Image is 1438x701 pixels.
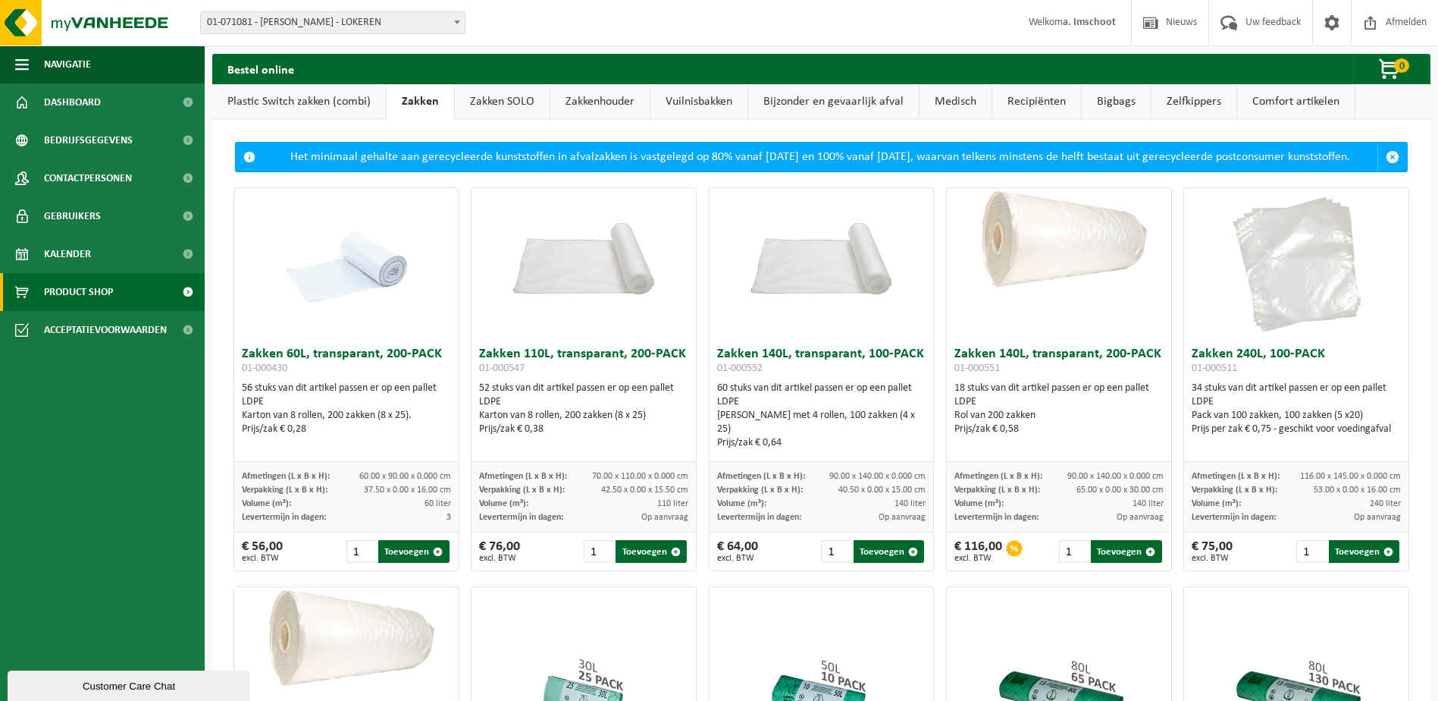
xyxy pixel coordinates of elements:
[242,423,451,436] div: Prijs/zak € 0,28
[954,382,1164,436] div: 18 stuks van dit artikel passen er op een pallet
[242,486,327,495] span: Verpakking (L x B x H):
[717,409,926,436] div: [PERSON_NAME] met 4 rollen, 100 zakken (4 x 25)
[894,499,926,508] span: 140 liter
[479,513,563,522] span: Levertermijn in dagen:
[1151,84,1236,119] a: Zelfkippers
[954,472,1042,481] span: Afmetingen (L x B x H):
[234,587,459,699] img: 01-000510
[479,499,528,508] span: Volume (m³):
[748,84,919,119] a: Bijzonder en gevaarlijk afval
[1192,472,1280,481] span: Afmetingen (L x B x H):
[601,486,688,495] span: 42.50 x 0.00 x 15.50 cm
[346,540,377,563] input: 1
[592,472,688,481] span: 70.00 x 110.00 x 0.000 cm
[242,499,291,508] span: Volume (m³):
[242,540,283,563] div: € 56,00
[717,363,763,374] span: 01-000552
[954,554,1002,563] span: excl. BTW
[1377,143,1407,171] a: Sluit melding
[479,540,520,563] div: € 76,00
[44,121,133,159] span: Bedrijfsgegevens
[479,409,688,423] div: Karton van 8 rollen, 200 zakken (8 x 25)
[584,540,614,563] input: 1
[479,347,688,378] h3: Zakken 110L, transparant, 200-PACK
[479,395,688,409] div: LDPE
[1067,472,1164,481] span: 90.00 x 140.00 x 0.000 cm
[1370,499,1401,508] span: 240 liter
[242,395,451,409] div: LDPE
[550,84,650,119] a: Zakkenhouder
[717,486,803,495] span: Verpakking (L x B x H):
[271,188,422,340] img: 01-000430
[263,143,1377,171] div: Het minimaal gehalte aan gerecycleerde kunststoffen in afvalzakken is vastgelegd op 80% vanaf [DA...
[1220,188,1372,340] img: 01-000511
[616,540,686,563] button: Toevoegen
[242,409,451,423] div: Karton van 8 rollen, 200 zakken (8 x 25).
[242,513,326,522] span: Levertermijn in dagen:
[1076,486,1164,495] span: 65.00 x 0.00 x 30.00 cm
[479,363,525,374] span: 01-000547
[1192,395,1401,409] div: LDPE
[364,486,451,495] span: 37.50 x 0.00 x 16.00 cm
[1082,84,1151,119] a: Bigbags
[1059,540,1089,563] input: 1
[201,12,465,33] span: 01-071081 - EMILIANI VZW - LOKEREN
[446,513,451,522] span: 3
[44,46,91,83] span: Navigatie
[472,188,696,300] img: 01-000547
[455,84,550,119] a: Zakken SOLO
[717,382,926,450] div: 60 stuks van dit artikel passen er op een pallet
[44,83,101,121] span: Dashboard
[821,540,851,563] input: 1
[1192,363,1237,374] span: 01-000511
[717,513,801,522] span: Levertermijn in dagen:
[1117,513,1164,522] span: Op aanvraag
[1192,423,1401,436] div: Prijs per zak € 0,75 - geschikt voor voedingafval
[717,472,805,481] span: Afmetingen (L x B x H):
[479,486,565,495] span: Verpakking (L x B x H):
[1314,486,1401,495] span: 53.00 x 0.00 x 16.00 cm
[992,84,1081,119] a: Recipiënten
[717,540,758,563] div: € 64,00
[1091,540,1161,563] button: Toevoegen
[954,363,1000,374] span: 01-000551
[954,513,1039,522] span: Levertermijn in dagen:
[717,347,926,378] h3: Zakken 140L, transparant, 100-PACK
[212,84,386,119] a: Plastic Switch zakken (combi)
[641,513,688,522] span: Op aanvraag
[212,54,309,83] h2: Bestel online
[1354,513,1401,522] span: Op aanvraag
[242,347,451,378] h3: Zakken 60L, transparant, 200-PACK
[879,513,926,522] span: Op aanvraag
[947,188,1171,300] img: 01-000551
[954,347,1164,378] h3: Zakken 140L, transparant, 200-PACK
[479,382,688,436] div: 52 stuks van dit artikel passen er op een pallet
[710,188,934,300] img: 01-000552
[717,395,926,409] div: LDPE
[387,84,454,119] a: Zakken
[44,197,101,235] span: Gebruikers
[359,472,451,481] span: 60.00 x 90.00 x 0.000 cm
[1296,540,1327,563] input: 1
[920,84,992,119] a: Medisch
[1329,540,1399,563] button: Toevoegen
[1192,382,1401,436] div: 34 stuks van dit artikel passen er op een pallet
[1192,499,1241,508] span: Volume (m³):
[242,472,330,481] span: Afmetingen (L x B x H):
[717,436,926,450] div: Prijs/zak € 0,64
[242,363,287,374] span: 01-000430
[1192,513,1276,522] span: Levertermijn in dagen:
[242,554,283,563] span: excl. BTW
[717,554,758,563] span: excl. BTW
[44,273,113,311] span: Product Shop
[44,311,167,349] span: Acceptatievoorwaarden
[954,409,1164,423] div: Rol van 200 zakken
[1300,472,1401,481] span: 116.00 x 145.00 x 0.000 cm
[242,382,451,436] div: 56 stuks van dit artikel passen er op een pallet
[200,11,465,34] span: 01-071081 - EMILIANI VZW - LOKEREN
[954,395,1164,409] div: LDPE
[1237,84,1355,119] a: Comfort artikelen
[425,499,451,508] span: 60 liter
[479,423,688,436] div: Prijs/zak € 0,38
